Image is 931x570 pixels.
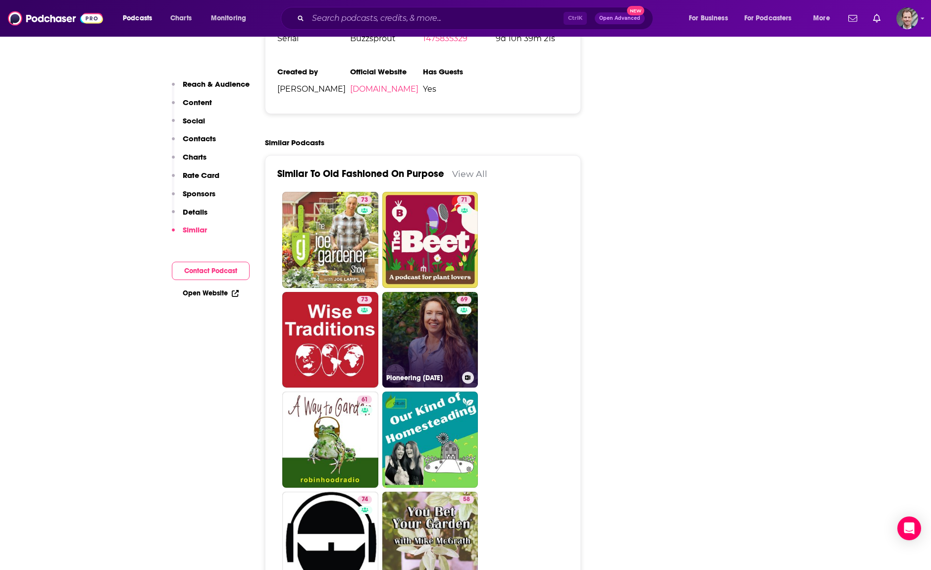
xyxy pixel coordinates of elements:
[172,207,207,226] button: Details
[183,207,207,217] p: Details
[172,152,207,171] button: Charts
[172,79,250,98] button: Reach & Audience
[290,7,663,30] div: Search podcasts, credits, & more...
[277,67,350,76] h3: Created by
[183,225,207,234] p: Similar
[282,392,378,488] a: 61
[172,116,205,134] button: Social
[361,295,368,305] span: 73
[452,169,487,179] a: View All
[362,395,368,405] span: 61
[423,34,467,43] a: 1475835329
[461,295,467,305] span: 69
[897,516,921,540] div: Open Intercom Messenger
[459,496,474,504] a: 58
[358,496,372,504] a: 74
[8,9,103,28] img: Podchaser - Follow, Share and Rate Podcasts
[277,168,444,180] a: Similar To Old Fashioned On Purpose
[282,192,378,288] a: 73
[282,292,378,388] a: 73
[357,196,372,204] a: 73
[172,98,212,116] button: Content
[172,225,207,243] button: Similar
[361,195,368,205] span: 73
[183,79,250,89] p: Reach & Audience
[277,84,350,94] span: [PERSON_NAME]
[896,7,918,29] button: Show profile menu
[350,84,418,94] a: [DOMAIN_NAME]
[599,16,640,21] span: Open Advanced
[463,495,470,505] span: 58
[172,171,219,189] button: Rate Card
[457,196,471,204] a: 71
[869,10,884,27] a: Show notifications dropdown
[204,10,259,26] button: open menu
[183,134,216,143] p: Contacts
[457,296,471,304] a: 69
[357,296,372,304] a: 73
[350,67,423,76] h3: Official Website
[308,10,564,26] input: Search podcasts, credits, & more...
[172,134,216,152] button: Contacts
[277,34,350,43] span: Serial
[183,171,219,180] p: Rate Card
[738,10,806,26] button: open menu
[682,10,740,26] button: open menu
[595,12,645,24] button: Open AdvancedNew
[423,84,496,94] span: Yes
[423,67,496,76] h3: Has Guests
[350,34,423,43] span: Buzzsprout
[183,289,239,297] a: Open Website
[382,292,478,388] a: 69Pioneering [DATE]
[183,98,212,107] p: Content
[211,11,246,25] span: Monitoring
[564,12,587,25] span: Ctrl K
[183,189,215,198] p: Sponsors
[844,10,861,27] a: Show notifications dropdown
[896,7,918,29] span: Logged in as kwerderman
[358,396,372,403] a: 61
[170,11,192,25] span: Charts
[896,7,918,29] img: User Profile
[172,262,250,280] button: Contact Podcast
[689,11,728,25] span: For Business
[123,11,152,25] span: Podcasts
[627,6,645,15] span: New
[172,189,215,207] button: Sponsors
[265,138,324,147] h2: Similar Podcasts
[116,10,165,26] button: open menu
[183,152,207,162] p: Charts
[183,116,205,125] p: Social
[382,192,478,288] a: 71
[461,195,467,205] span: 71
[496,34,569,43] span: 9d 10h 39m 21s
[362,495,368,505] span: 74
[164,10,198,26] a: Charts
[744,11,792,25] span: For Podcasters
[386,374,458,382] h3: Pioneering [DATE]
[813,11,830,25] span: More
[806,10,842,26] button: open menu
